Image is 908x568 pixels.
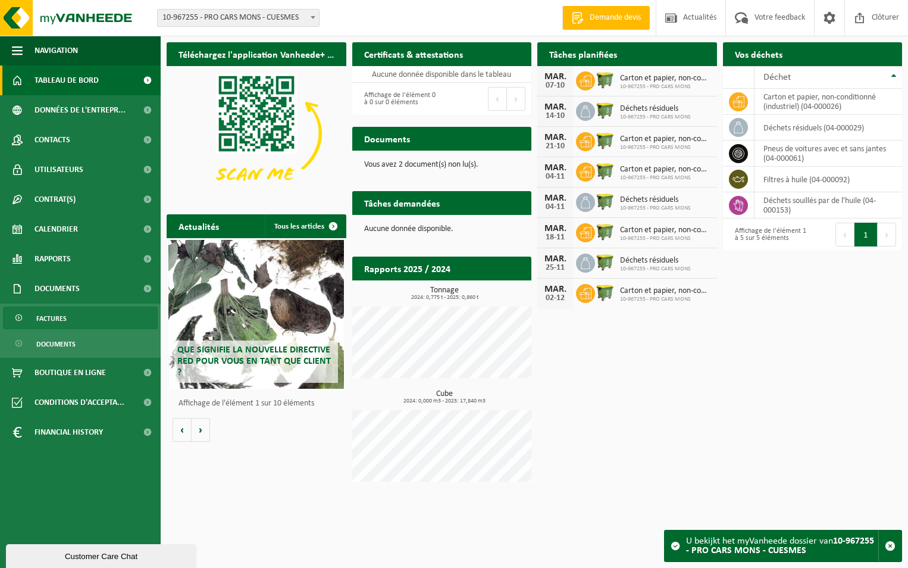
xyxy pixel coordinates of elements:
[595,100,615,120] img: WB-1100-HPE-GN-50
[352,191,452,214] h2: Tâches demandées
[754,89,903,115] td: carton et papier, non-conditionné (industriel) (04-000026)
[428,280,530,304] a: Consulter les rapports
[835,223,854,246] button: Previous
[3,332,158,355] a: Documents
[157,9,320,27] span: 10-967255 - PRO CARS MONS - CUESMES
[358,398,532,404] span: 2024: 0,000 m3 - 2025: 17,840 m3
[35,65,99,95] span: Tableau de bord
[595,70,615,90] img: WB-1100-HPE-GN-50
[192,418,210,442] button: Volgende
[167,42,346,65] h2: Téléchargez l'application Vanheede+ maintenant!
[173,418,192,442] button: Vorige
[686,530,878,561] div: U bekijkt het myVanheede dossier van
[620,174,711,182] span: 10-967255 - PRO CARS MONS
[620,165,711,174] span: Carton et papier, non-conditionné (industriel)
[35,214,78,244] span: Calendrier
[35,125,70,155] span: Contacts
[620,144,711,151] span: 10-967255 - PRO CARS MONS
[167,66,346,201] img: Download de VHEPlus App
[543,82,567,90] div: 07-10
[620,296,711,303] span: 10-967255 - PRO CARS MONS
[686,536,874,555] strong: 10-967255 - PRO CARS MONS - CUESMES
[35,185,76,214] span: Contrat(s)
[620,74,711,83] span: Carton et papier, non-conditionné (industriel)
[543,254,567,264] div: MAR.
[763,73,791,82] span: Déchet
[543,264,567,272] div: 25-11
[543,102,567,112] div: MAR.
[36,333,76,355] span: Documents
[543,163,567,173] div: MAR.
[723,42,794,65] h2: Vos déchets
[352,257,462,280] h2: Rapports 2025 / 2024
[35,244,71,274] span: Rapports
[35,36,78,65] span: Navigation
[358,390,532,404] h3: Cube
[620,205,691,212] span: 10-967255 - PRO CARS MONS
[177,345,331,377] span: Que signifie la nouvelle directive RED pour vous en tant que client ?
[595,191,615,211] img: WB-1100-HPE-GN-50
[543,285,567,294] div: MAR.
[265,214,345,238] a: Tous les articles
[358,295,532,301] span: 2024: 0,775 t - 2025: 0,860 t
[543,142,567,151] div: 21-10
[595,221,615,242] img: WB-1100-HPE-GN-50
[729,221,807,248] div: Affichage de l'élément 1 à 5 sur 5 éléments
[364,161,520,169] p: Vous avez 2 document(s) non lu(s).
[754,192,903,219] td: déchets souillés par de l'huile (04-000153)
[595,161,615,181] img: WB-1100-HPE-GN-50
[352,127,422,150] h2: Documents
[6,542,199,568] iframe: chat widget
[595,282,615,302] img: WB-1100-HPE-GN-50
[543,133,567,142] div: MAR.
[167,214,231,238] h2: Actualités
[543,173,567,181] div: 04-11
[754,167,903,192] td: filtres à huile (04-000092)
[878,223,896,246] button: Next
[620,226,711,235] span: Carton et papier, non-conditionné (industriel)
[754,115,903,141] td: déchets résiduels (04-000029)
[587,12,644,24] span: Demande devis
[537,42,629,65] h2: Tâches planifiées
[36,307,67,330] span: Factures
[595,252,615,272] img: WB-1100-HPE-GN-50
[854,223,878,246] button: 1
[620,235,711,242] span: 10-967255 - PRO CARS MONS
[358,286,532,301] h3: Tonnage
[620,266,691,273] span: 10-967255 - PRO CARS MONS
[620,195,691,205] span: Déchets résiduels
[620,135,711,144] span: Carton et papier, non-conditionné (industriel)
[620,83,711,90] span: 10-967255 - PRO CARS MONS
[35,274,80,304] span: Documents
[179,400,340,408] p: Affichage de l'élément 1 sur 10 éléments
[543,233,567,242] div: 18-11
[562,6,650,30] a: Demande devis
[352,66,532,83] td: Aucune donnée disponible dans le tableau
[595,130,615,151] img: WB-1100-HPE-GN-50
[507,87,525,111] button: Next
[364,225,520,233] p: Aucune donnée disponible.
[543,224,567,233] div: MAR.
[543,203,567,211] div: 04-11
[543,294,567,302] div: 02-12
[352,42,475,65] h2: Certificats & attestations
[35,155,83,185] span: Utilisateurs
[543,112,567,120] div: 14-10
[168,240,344,389] a: Que signifie la nouvelle directive RED pour vous en tant que client ?
[754,141,903,167] td: pneus de voitures avec et sans jantes (04-000061)
[620,286,711,296] span: Carton et papier, non-conditionné (industriel)
[3,307,158,329] a: Factures
[158,10,319,26] span: 10-967255 - PRO CARS MONS - CUESMES
[620,114,691,121] span: 10-967255 - PRO CARS MONS
[488,87,507,111] button: Previous
[543,72,567,82] div: MAR.
[620,104,691,114] span: Déchets résiduels
[543,194,567,203] div: MAR.
[620,256,691,266] span: Déchets résiduels
[35,417,103,447] span: Financial History
[35,388,124,417] span: Conditions d'accepta...
[35,358,106,388] span: Boutique en ligne
[358,86,436,112] div: Affichage de l'élément 0 à 0 sur 0 éléments
[35,95,126,125] span: Données de l'entrepr...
